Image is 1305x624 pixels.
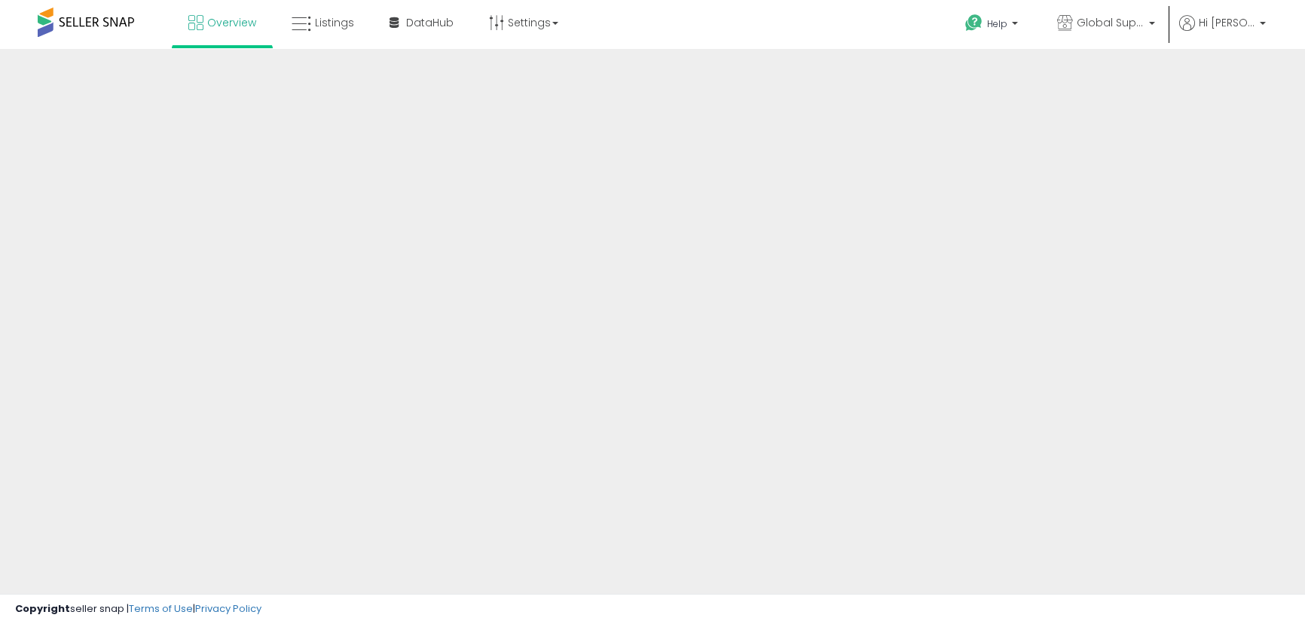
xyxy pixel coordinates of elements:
[953,2,1033,49] a: Help
[207,15,256,30] span: Overview
[15,601,70,616] strong: Copyright
[1179,15,1266,49] a: Hi [PERSON_NAME]
[195,601,261,616] a: Privacy Policy
[315,15,354,30] span: Listings
[406,15,454,30] span: DataHub
[129,601,193,616] a: Terms of Use
[1077,15,1145,30] span: Global Supplies [GEOGRAPHIC_DATA]
[964,14,983,32] i: Get Help
[15,602,261,616] div: seller snap | |
[1199,15,1255,30] span: Hi [PERSON_NAME]
[987,17,1007,30] span: Help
